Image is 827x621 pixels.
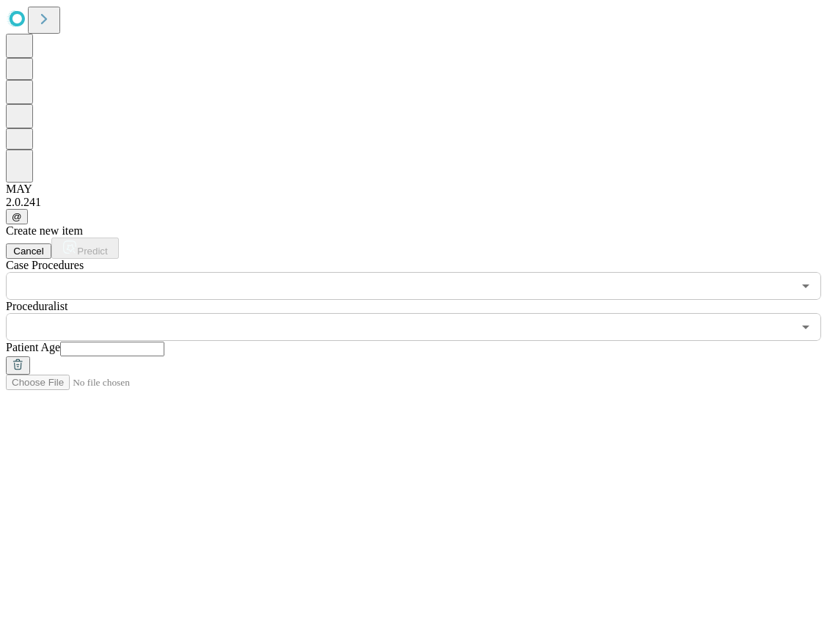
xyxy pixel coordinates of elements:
button: @ [6,209,28,224]
button: Predict [51,238,119,259]
span: Cancel [13,246,44,257]
button: Open [795,317,816,337]
span: Patient Age [6,341,60,353]
div: MAY [6,183,821,196]
span: Proceduralist [6,300,68,312]
span: @ [12,211,22,222]
span: Create new item [6,224,83,237]
span: Predict [77,246,107,257]
button: Open [795,276,816,296]
span: Scheduled Procedure [6,259,84,271]
div: 2.0.241 [6,196,821,209]
button: Cancel [6,243,51,259]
